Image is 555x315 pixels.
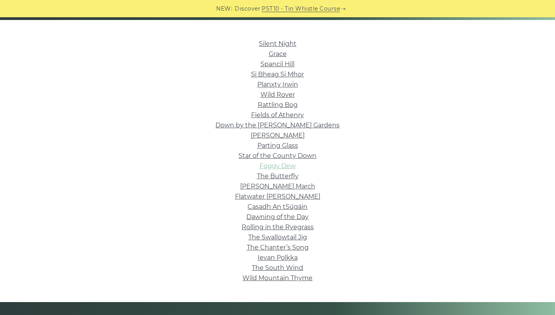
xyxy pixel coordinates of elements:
a: Planxty Irwin [257,81,298,88]
a: The South Wind [252,264,303,272]
span: NEW: [216,4,232,13]
a: The Chanter’s Song [247,244,309,251]
a: Si­ Bheag Si­ Mhor [251,71,304,78]
a: Dawning of the Day [246,213,309,221]
span: Discover [235,4,260,13]
a: Ievan Polkka [258,254,298,261]
a: Rattling Bog [258,101,298,109]
a: The Butterfly [257,172,298,180]
a: Flatwater [PERSON_NAME] [235,193,320,200]
a: Rolling in the Ryegrass [242,223,314,231]
a: Down by the [PERSON_NAME] Gardens [215,121,340,129]
a: Fields of Athenry [251,111,304,119]
a: [PERSON_NAME] March [240,183,315,190]
a: Foggy Dew [260,162,296,170]
a: The Swallowtail Jig [248,234,307,241]
a: PST10 - Tin Whistle Course [262,4,340,13]
a: Parting Glass [257,142,298,149]
a: Casadh An tSúgáin [248,203,307,210]
a: Spancil Hill [260,60,295,68]
a: [PERSON_NAME] [251,132,305,139]
a: Wild Mountain Thyme [242,274,313,282]
a: Grace [269,50,287,58]
a: Wild Rover [260,91,295,98]
a: Silent Night [259,40,296,47]
a: Star of the County Down [239,152,316,159]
